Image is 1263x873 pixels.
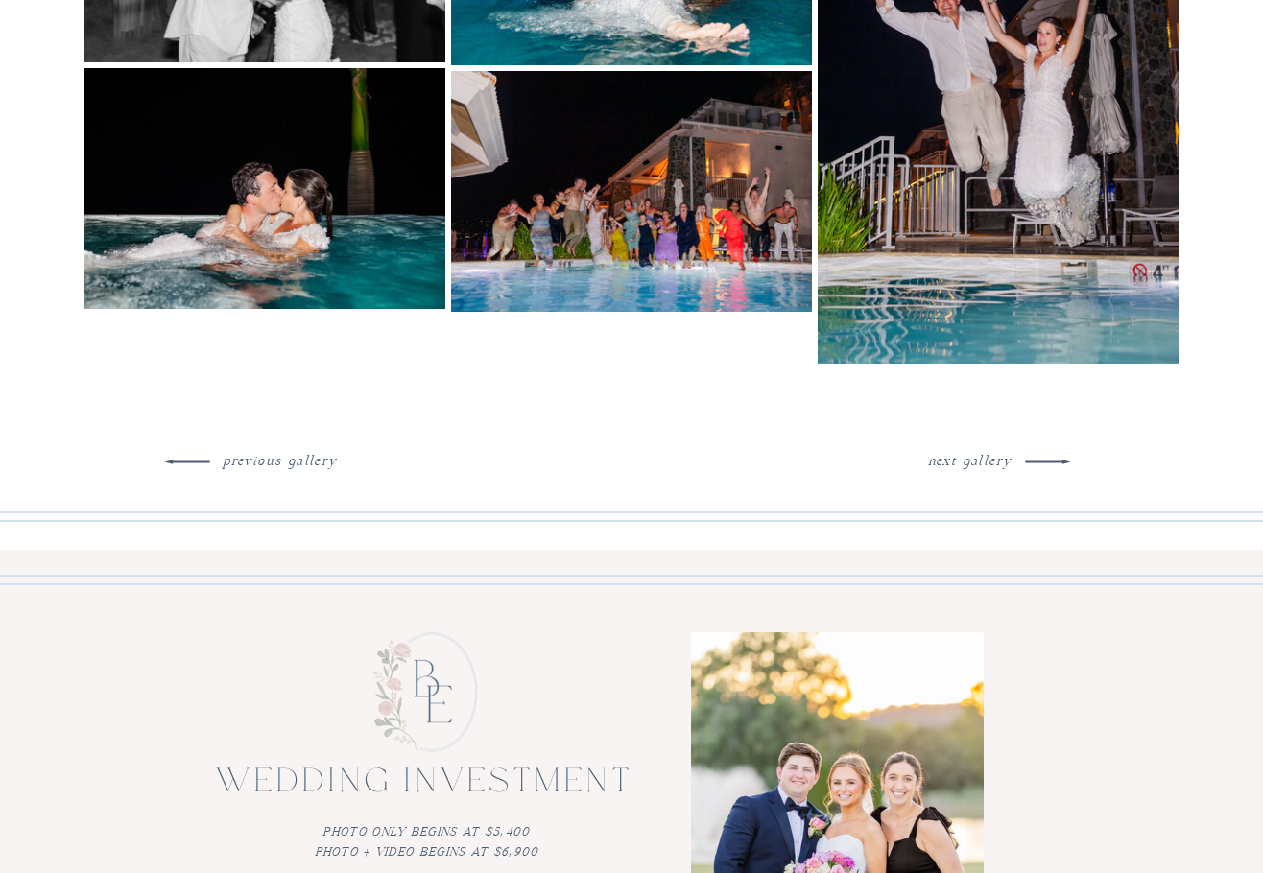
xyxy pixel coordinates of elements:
[179,391,406,410] p: you need to know that you are
[150,822,703,861] p: photo only begins at $5,400 photo + video begins at $6,900
[205,449,354,467] a: previous gallery
[210,764,639,801] h2: wedding investment
[915,449,1024,467] a: next gallery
